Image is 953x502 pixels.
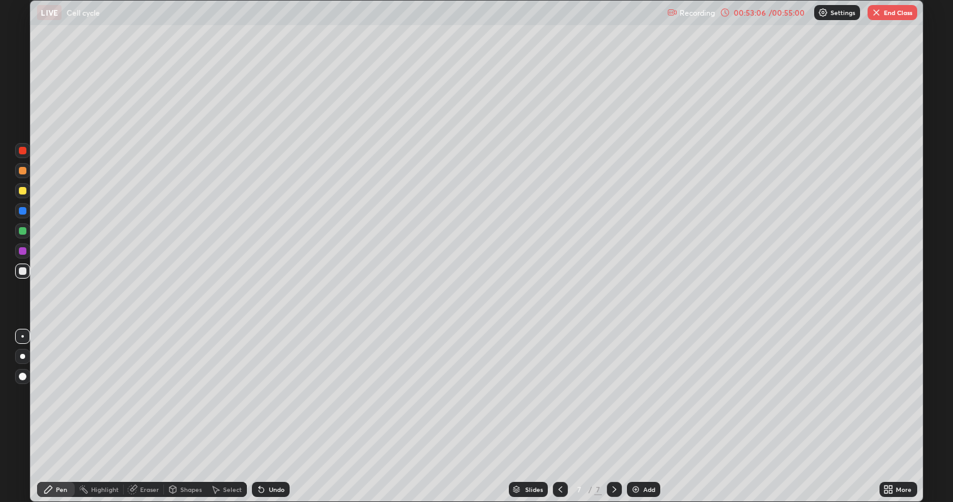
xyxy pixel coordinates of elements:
div: Slides [525,486,543,493]
div: More [896,486,912,493]
div: Highlight [91,486,119,493]
div: 7 [594,484,602,495]
img: recording.375f2c34.svg [667,8,677,18]
div: 7 [573,486,585,493]
p: LIVE [41,8,58,18]
button: End Class [868,5,917,20]
img: end-class-cross [871,8,881,18]
div: Add [643,486,655,493]
img: add-slide-button [631,484,641,494]
div: Shapes [180,486,202,493]
p: Settings [830,9,855,16]
div: Undo [269,486,285,493]
div: / [588,486,592,493]
div: Eraser [140,486,159,493]
div: Select [223,486,242,493]
p: Cell cycle [67,8,100,18]
p: Recording [680,8,715,18]
img: class-settings-icons [818,8,828,18]
div: 00:53:06 [732,9,768,16]
div: / 00:55:00 [768,9,807,16]
div: Pen [56,486,67,493]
